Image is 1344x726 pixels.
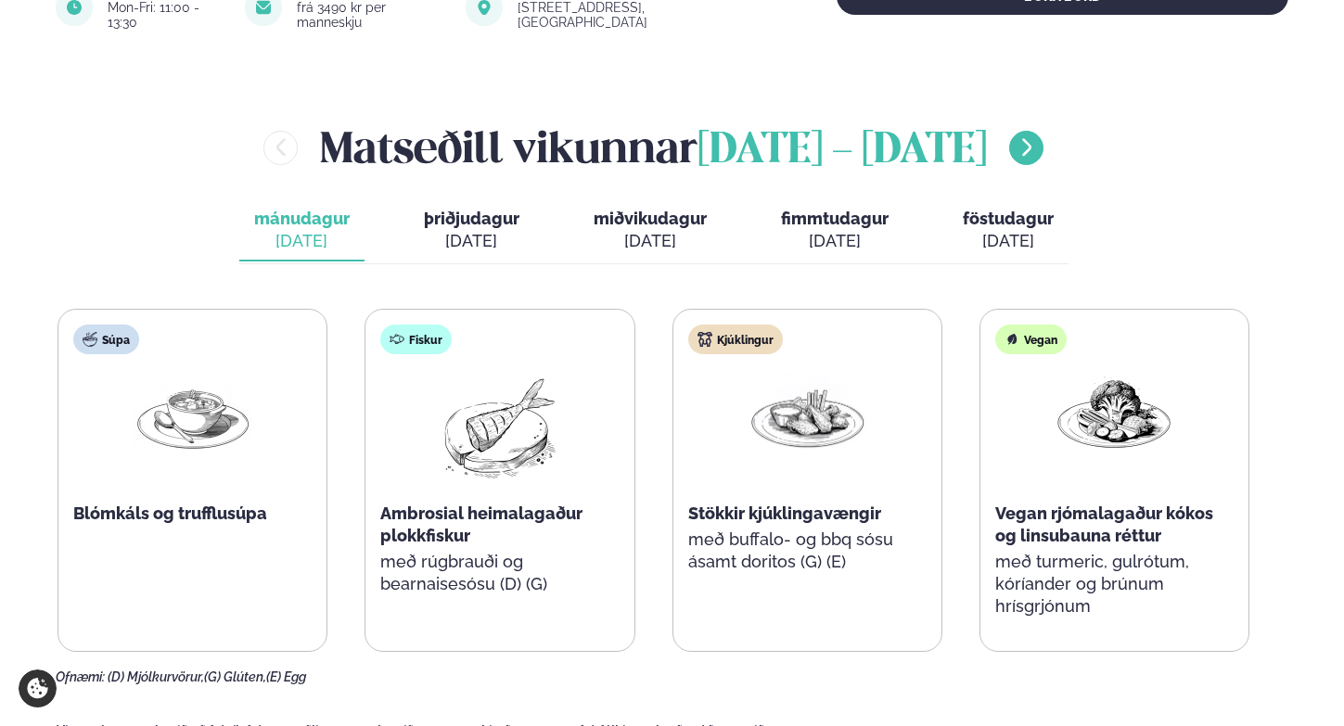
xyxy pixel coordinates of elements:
[380,503,582,545] span: Ambrosial heimalagaður plokkfiskur
[380,551,619,595] p: með rúgbrauði og bearnaisesósu (D) (G)
[204,669,266,684] span: (G) Glúten,
[594,230,707,252] div: [DATE]
[254,230,350,252] div: [DATE]
[518,11,761,33] a: link
[1005,332,1019,347] img: Vegan.svg
[441,369,559,488] img: fish.png
[688,503,881,523] span: Stökkir kjúklingavængir
[239,200,365,261] button: mánudagur [DATE]
[748,369,866,456] img: Chicken-wings-legs.png
[948,200,1069,261] button: föstudagur [DATE]
[963,209,1054,228] span: föstudagur
[688,325,783,354] div: Kjúklingur
[1055,369,1173,455] img: Vegan.png
[995,551,1234,618] p: með turmeric, gulrótum, kóríander og brúnum hrísgrjónum
[424,230,519,252] div: [DATE]
[380,325,452,354] div: Fiskur
[688,529,927,573] p: með buffalo- og bbq sósu ásamt doritos (G) (E)
[19,669,57,707] a: Cookie settings
[254,209,350,228] span: mánudagur
[963,230,1054,252] div: [DATE]
[390,332,404,347] img: fish.svg
[266,669,306,684] span: (E) Egg
[698,332,712,347] img: chicken.svg
[134,369,252,455] img: Soup.png
[594,209,707,228] span: miðvikudagur
[424,209,519,228] span: þriðjudagur
[781,230,889,252] div: [DATE]
[1009,131,1043,165] button: menu-btn-right
[698,131,987,172] span: [DATE] - [DATE]
[995,325,1067,354] div: Vegan
[995,503,1213,545] span: Vegan rjómalagaður kókos og linsubauna réttur
[409,200,534,261] button: þriðjudagur [DATE]
[781,209,889,228] span: fimmtudagur
[73,503,267,523] span: Blómkáls og trufflusúpa
[56,669,105,684] span: Ofnæmi:
[108,669,204,684] span: (D) Mjólkurvörur,
[766,200,903,261] button: fimmtudagur [DATE]
[83,332,97,347] img: soup.svg
[73,325,139,354] div: Súpa
[579,200,722,261] button: miðvikudagur [DATE]
[263,131,298,165] button: menu-btn-left
[320,117,987,177] h2: Matseðill vikunnar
